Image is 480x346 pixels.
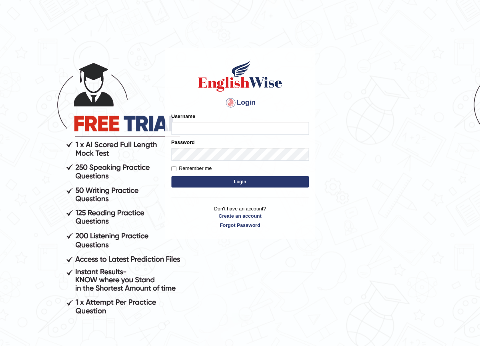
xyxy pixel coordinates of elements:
p: Don't have an account? [171,205,309,229]
label: Remember me [171,165,212,172]
a: Forgot Password [171,222,309,229]
input: Remember me [171,166,176,171]
img: Logo of English Wise sign in for intelligent practice with AI [197,58,284,93]
button: Login [171,176,309,188]
label: Username [171,113,196,120]
h4: Login [171,97,309,109]
a: Create an account [171,212,309,220]
label: Password [171,139,195,146]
